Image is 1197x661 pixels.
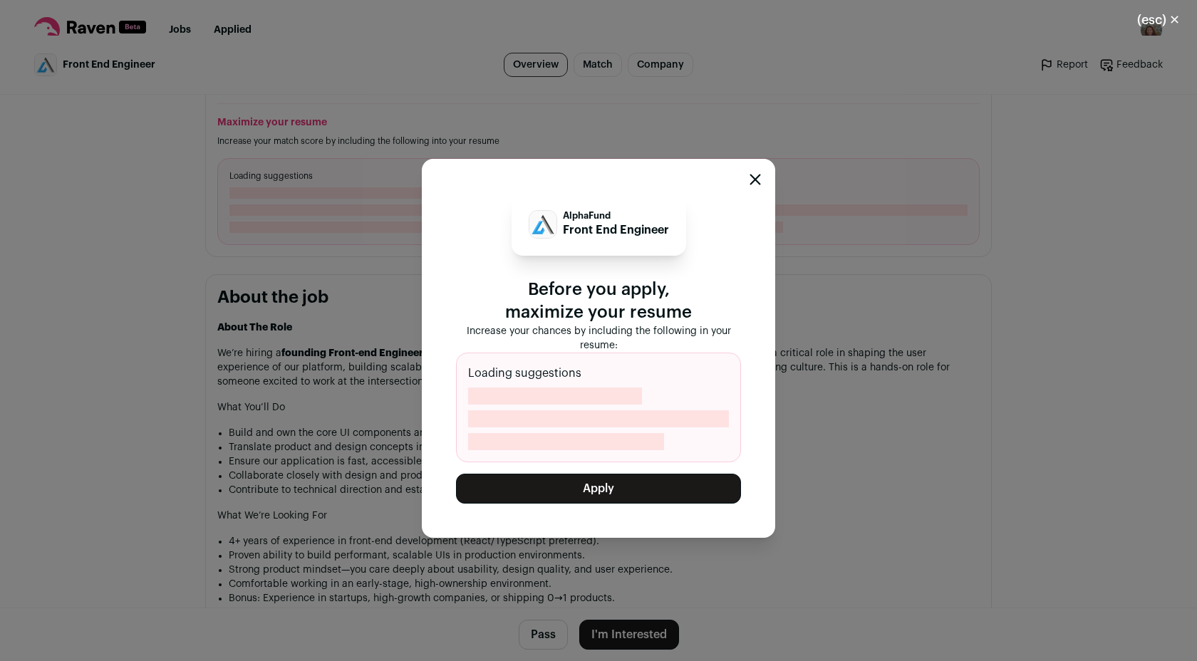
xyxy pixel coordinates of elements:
button: Close modal [1120,4,1197,36]
button: Apply [456,474,741,504]
p: Before you apply, maximize your resume [456,279,741,324]
p: AlphaFund [563,210,669,222]
button: Close modal [750,174,761,185]
img: 4f0126eb2b3206ad3c7d170e65702538e1cec0eba54fdea6c3485fa8eb93394d.jpg [529,211,556,238]
div: Loading suggestions [456,353,741,462]
p: Front End Engineer [563,222,669,239]
p: Increase your chances by including the following in your resume: [456,324,741,353]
